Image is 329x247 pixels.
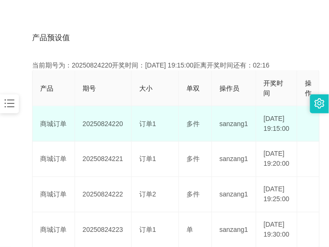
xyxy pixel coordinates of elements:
[33,177,75,213] td: 商城订单
[139,85,152,92] span: 大小
[139,226,156,234] span: 订单1
[75,106,132,142] td: 20250824220
[33,106,75,142] td: 商城订单
[264,79,284,97] span: 开奖时间
[40,85,53,92] span: 产品
[256,177,298,213] td: [DATE] 19:25:00
[32,32,70,43] span: 产品预设值
[256,142,298,177] td: [DATE] 19:20:00
[75,177,132,213] td: 20250824222
[256,106,298,142] td: [DATE] 19:15:00
[212,106,256,142] td: sanzang1
[139,120,156,128] span: 订单1
[186,120,200,128] span: 多件
[186,85,200,92] span: 单双
[139,191,156,198] span: 订单2
[32,60,297,70] div: 当前期号为：20250824220开奖时间：[DATE] 19:15:00距离开奖时间还有：02:16
[186,155,200,163] span: 多件
[75,142,132,177] td: 20250824221
[83,85,96,92] span: 期号
[212,142,256,177] td: sanzang1
[186,226,193,234] span: 单
[3,97,16,110] i: 图标: bars
[305,79,312,97] span: 操作
[314,98,325,109] i: 图标: setting
[139,155,156,163] span: 订单1
[212,177,256,213] td: sanzang1
[186,191,200,198] span: 多件
[219,85,239,92] span: 操作员
[33,142,75,177] td: 商城订单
